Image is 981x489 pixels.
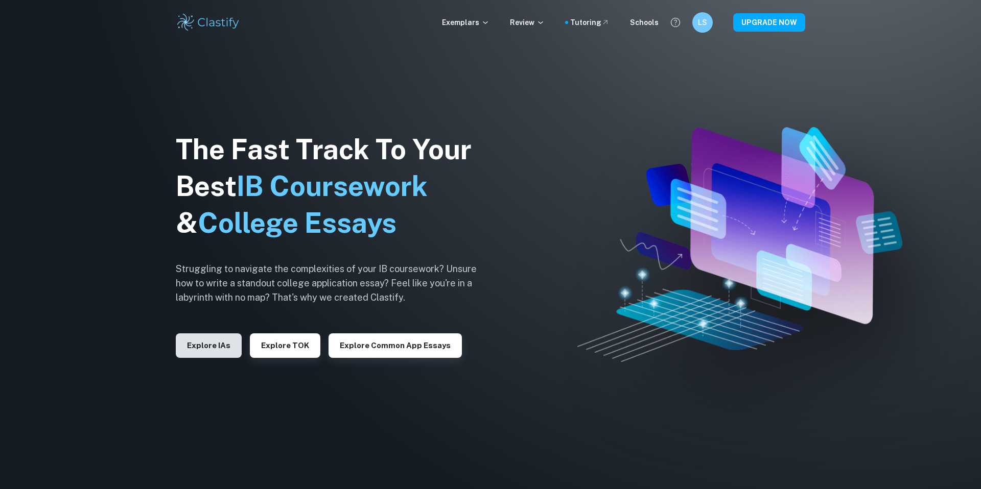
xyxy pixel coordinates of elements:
[733,13,805,32] button: UPGRADE NOW
[176,131,493,241] h1: The Fast Track To Your Best &
[570,17,610,28] a: Tutoring
[667,14,684,31] button: Help and Feedback
[250,340,320,350] a: Explore TOK
[237,170,428,202] span: IB Coursework
[697,17,709,28] h6: LS
[176,333,242,358] button: Explore IAs
[692,12,713,33] button: LS
[198,207,396,239] span: College Essays
[630,17,659,28] a: Schools
[510,17,545,28] p: Review
[329,340,462,350] a: Explore Common App essays
[577,127,902,362] img: Clastify hero
[176,262,493,305] h6: Struggling to navigate the complexities of your IB coursework? Unsure how to write a standout col...
[329,333,462,358] button: Explore Common App essays
[176,12,241,33] img: Clastify logo
[176,340,242,350] a: Explore IAs
[250,333,320,358] button: Explore TOK
[442,17,489,28] p: Exemplars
